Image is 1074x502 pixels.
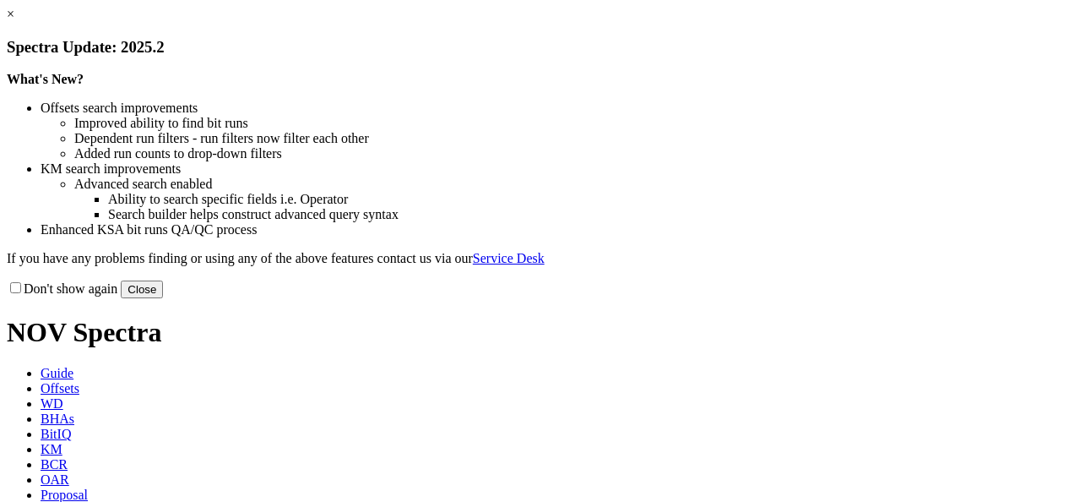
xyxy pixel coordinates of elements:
span: OAR [41,472,69,487]
li: Offsets search improvements [41,101,1067,116]
li: KM search improvements [41,161,1067,177]
input: Don't show again [10,282,21,293]
span: KM [41,442,62,456]
h3: Spectra Update: 2025.2 [7,38,1067,57]
a: Service Desk [473,251,545,265]
li: Enhanced KSA bit runs QA/QC process [41,222,1067,237]
li: Improved ability to find bit runs [74,116,1067,131]
strong: What's New? [7,72,84,86]
span: Proposal [41,488,88,502]
li: Ability to search specific fields i.e. Operator [108,192,1067,207]
button: Close [121,281,163,298]
li: Search builder helps construct advanced query syntax [108,207,1067,222]
li: Advanced search enabled [74,177,1067,192]
label: Don't show again [7,281,117,296]
span: Guide [41,366,73,380]
span: BHAs [41,412,74,426]
a: × [7,7,14,21]
h1: NOV Spectra [7,317,1067,348]
span: Offsets [41,381,79,396]
li: Added run counts to drop-down filters [74,146,1067,161]
span: BCR [41,457,68,472]
span: WD [41,396,63,411]
p: If you have any problems finding or using any of the above features contact us via our [7,251,1067,266]
span: BitIQ [41,427,71,441]
li: Dependent run filters - run filters now filter each other [74,131,1067,146]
